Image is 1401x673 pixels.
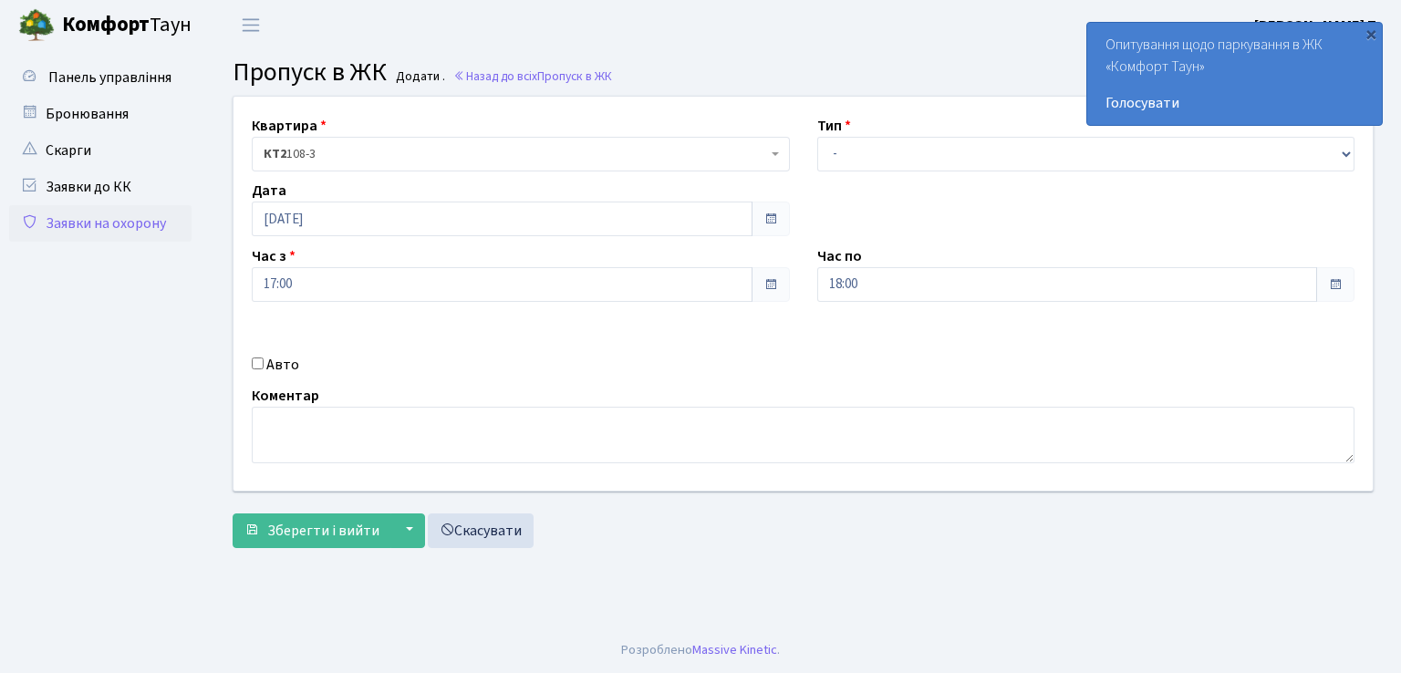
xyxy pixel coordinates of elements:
[9,169,192,205] a: Заявки до КК
[692,640,777,659] a: Massive Kinetic
[233,513,391,548] button: Зберегти і вийти
[1254,15,1379,36] a: [PERSON_NAME] Т.
[252,180,286,202] label: Дата
[62,10,192,41] span: Таун
[266,354,299,376] label: Авто
[228,10,274,40] button: Переключити навігацію
[1087,23,1382,125] div: Опитування щодо паркування в ЖК «Комфорт Таун»
[233,54,387,90] span: Пропуск в ЖК
[252,385,319,407] label: Коментар
[264,145,286,163] b: КТ2
[428,513,534,548] a: Скасувати
[267,521,379,541] span: Зберегти і вийти
[252,245,296,267] label: Час з
[392,69,445,85] small: Додати .
[9,96,192,132] a: Бронювання
[9,59,192,96] a: Панель управління
[817,115,851,137] label: Тип
[252,137,790,171] span: <b>КТ2</b>&nbsp;&nbsp;&nbsp;108-3
[453,67,612,85] a: Назад до всіхПропуск в ЖК
[9,205,192,242] a: Заявки на охорону
[62,10,150,39] b: Комфорт
[264,145,767,163] span: <b>КТ2</b>&nbsp;&nbsp;&nbsp;108-3
[1105,92,1364,114] a: Голосувати
[537,67,612,85] span: Пропуск в ЖК
[817,245,862,267] label: Час по
[1362,25,1380,43] div: ×
[252,115,327,137] label: Квартира
[1254,16,1379,36] b: [PERSON_NAME] Т.
[18,7,55,44] img: logo.png
[621,640,780,660] div: Розроблено .
[48,67,171,88] span: Панель управління
[9,132,192,169] a: Скарги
